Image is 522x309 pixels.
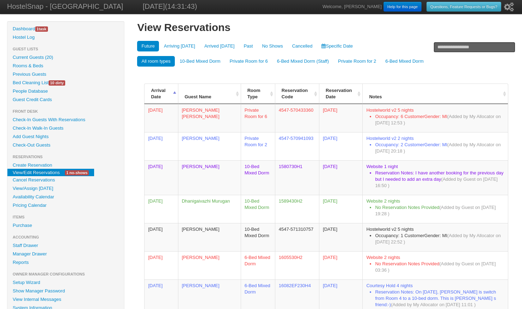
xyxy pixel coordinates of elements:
span: (14:31:43) [165,2,197,10]
a: Future [137,41,159,51]
td: Website 2 nights [362,195,508,223]
a: 1 no-shows [60,169,94,176]
a: Guest Credit Cards [7,95,124,104]
td: Private Room for 2 [241,132,275,160]
span: 9:00 [148,255,162,260]
td: Website 2 nights [362,251,508,279]
a: Hostel Log [7,33,124,42]
th: Notes: activate to sort column ascending [362,84,508,104]
td: [DATE] [319,223,362,251]
a: Specific Date [317,41,357,51]
td: 6-Bed Mixed Dorm [241,251,275,279]
li: Reservations [7,153,124,161]
a: Show Manager Password [7,287,124,295]
a: All room types [137,56,174,67]
td: 1580730H1 [275,160,319,195]
a: Private Room for 2 [334,56,380,67]
h1: View Reservations [137,21,515,34]
a: 10-Bed Mixed Dorm [176,56,225,67]
td: Website 1 night [362,160,508,195]
a: Previous Guests [7,70,124,79]
a: Arrived [DATE] [200,41,239,51]
a: Create Reservation [7,161,124,169]
td: Hostelworld v2 2 nights [362,132,508,160]
span: 15:00 [148,164,162,169]
td: Private Room for 6 [241,104,275,132]
td: Hostelworld v2 5 nights [362,104,508,132]
span: 0:00 [148,227,162,232]
span: task [35,26,48,32]
span: 0 [148,283,162,288]
a: Bed Cleaning List10 dirty [7,79,124,87]
a: Staff Drawer [7,241,124,250]
a: Private Room for 6 [225,56,272,67]
span: 0:00 [148,136,162,141]
li: Occupancy: 2 CustomerGender: MI [375,142,504,154]
span: 1 [37,27,39,31]
a: 6-Bed Mixed Dorm [381,56,428,67]
li: Occupancy: 6 CustomerGender: MI [375,113,504,126]
li: No Reservation Notes Provided [375,204,504,217]
td: 1589430H2 [275,195,319,223]
li: Occupancy: 1 CustomerGender: MI [375,233,504,245]
td: [PERSON_NAME] [178,132,241,160]
a: No Shows [258,41,287,51]
td: Dhanigaivazhi Murugan [178,195,241,223]
li: Guest Lists [7,45,124,53]
td: [DATE] [319,251,362,279]
td: [DATE] [319,132,362,160]
a: View Internal Messages [7,295,124,304]
a: Pricing Calendar [7,201,124,210]
li: Accounting [7,233,124,241]
a: Check-Out Guests [7,141,124,149]
a: Setup Wizard [7,278,124,287]
a: Purchase [7,221,124,230]
a: View/Edit Reservations [7,169,65,176]
td: [PERSON_NAME] [178,251,241,279]
td: 10-Bed Mixed Dorm [241,160,275,195]
a: Current Guests (20) [7,53,124,62]
th: Arrival Date: activate to sort column descending [144,84,178,104]
a: View/Assign [DATE] [7,184,124,193]
i: Setup Wizard [504,2,514,12]
td: 10-Bed Mixed Dorm [241,223,275,251]
td: 4547-570941093 [275,132,319,160]
a: Past [239,41,257,51]
a: People Database [7,87,124,95]
a: Cancel Reservations [7,176,124,184]
td: [PERSON_NAME] [178,160,241,195]
td: 4547-571310757 [275,223,319,251]
a: Rooms & Beds [7,62,124,70]
th: Reservation Date: activate to sort column ascending [319,84,362,104]
a: Help for this page [383,2,422,12]
span: 1 no-shows [65,170,89,175]
td: [DATE] [319,104,362,132]
td: [PERSON_NAME] [178,223,241,251]
a: Check-In Guests With Reservations [7,116,124,124]
li: Owner Manager Configurations [7,270,124,278]
span: 10 dirty [49,80,65,86]
li: Reservation Notes: I have another booking for the previous day but I needed to add an extra day [375,170,504,189]
td: Hostelworld v2 5 nights [362,223,508,251]
a: Reports [7,258,124,267]
th: Guest Name: activate to sort column ascending [178,84,241,104]
a: Questions, Feature Requests or Bugs? [426,2,501,12]
a: Arriving [DATE] [160,41,199,51]
li: Items [7,213,124,221]
a: 6-Bed Mixed Dorm (Staff) [273,56,333,67]
td: [DATE] [319,160,362,195]
a: Check-In Walk-In Guests [7,124,124,132]
span: 0:00 [148,107,162,113]
li: Front Desk [7,107,124,116]
span: (Added by My Allocator on [DATE] 11:01 ) [391,302,475,307]
th: Room Type: activate to sort column ascending [241,84,275,104]
td: 10-Bed Mixed Dorm [241,195,275,223]
th: Reservation Code: activate to sort column ascending [275,84,319,104]
a: Availability Calendar [7,193,124,201]
a: Cancelled [288,41,317,51]
li: No Reservation Notes Provided [375,261,504,273]
span: 12:00 [148,198,162,204]
a: Manager Drawer [7,250,124,258]
a: Add Guest Nights [7,132,124,141]
a: Dashboard1task [7,25,124,33]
